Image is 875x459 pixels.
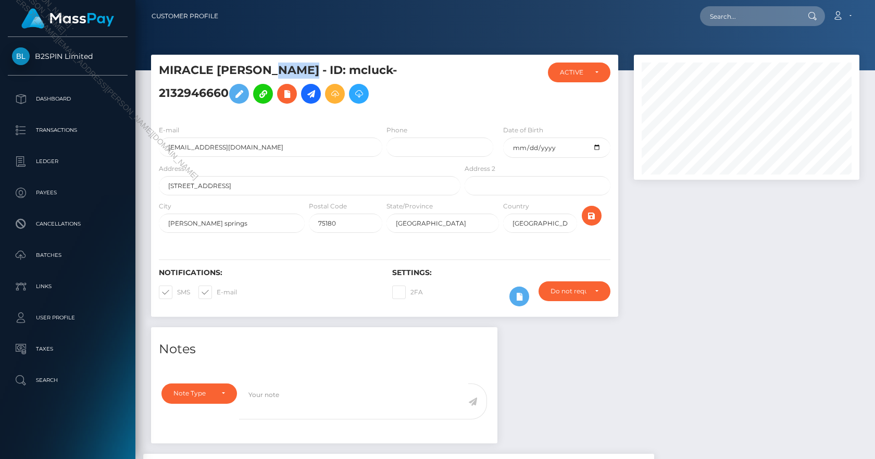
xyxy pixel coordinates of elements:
[159,126,179,135] label: E-mail
[392,268,610,277] h6: Settings:
[386,126,407,135] label: Phone
[309,202,347,211] label: Postal Code
[161,383,237,403] button: Note Type
[8,52,128,61] span: B2SPIN Limited
[8,305,128,331] a: User Profile
[539,281,610,301] button: Do not require
[700,6,798,26] input: Search...
[8,180,128,206] a: Payees
[386,202,433,211] label: State/Province
[301,84,321,104] a: Initiate Payout
[152,5,218,27] a: Customer Profile
[392,286,423,299] label: 2FA
[503,202,529,211] label: Country
[551,287,586,295] div: Do not require
[8,242,128,268] a: Batches
[12,185,123,201] p: Payees
[8,367,128,393] a: Search
[548,63,610,82] button: ACTIVE
[8,86,128,112] a: Dashboard
[8,117,128,143] a: Transactions
[8,211,128,237] a: Cancellations
[159,268,377,277] h6: Notifications:
[465,164,495,173] label: Address 2
[159,340,490,358] h4: Notes
[12,310,123,326] p: User Profile
[560,68,586,77] div: ACTIVE
[8,336,128,362] a: Taxes
[503,126,543,135] label: Date of Birth
[173,389,213,398] div: Note Type
[12,341,123,357] p: Taxes
[159,286,190,299] label: SMS
[12,154,123,169] p: Ledger
[12,373,123,388] p: Search
[159,164,184,173] label: Address
[12,279,123,294] p: Links
[12,216,123,232] p: Cancellations
[198,286,237,299] label: E-mail
[159,63,455,109] h5: MIRACLE [PERSON_NAME] - ID: mcluck-2132946660
[159,202,171,211] label: City
[8,274,128,300] a: Links
[21,8,114,29] img: MassPay Logo
[8,148,128,175] a: Ledger
[12,91,123,107] p: Dashboard
[12,122,123,138] p: Transactions
[12,247,123,263] p: Batches
[12,47,30,65] img: B2SPIN Limited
